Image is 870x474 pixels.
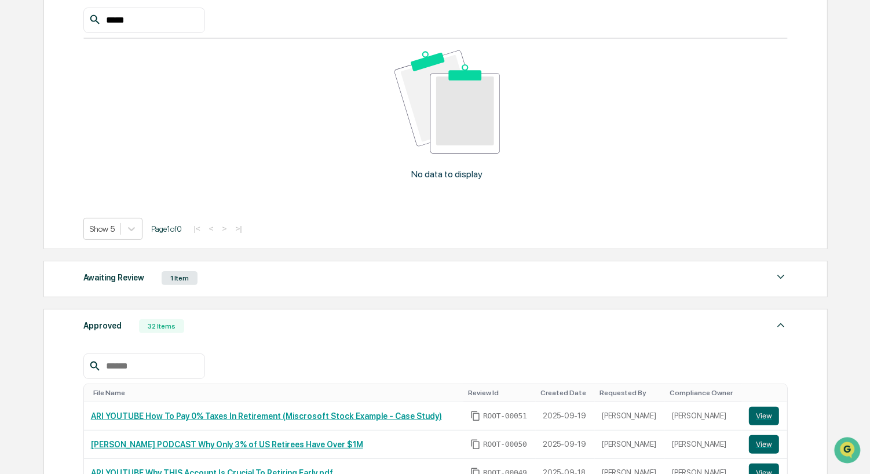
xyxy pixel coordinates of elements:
span: Pylon [115,196,140,205]
button: View [749,407,779,425]
span: Attestations [96,145,144,157]
button: Start new chat [197,92,211,105]
button: >| [232,224,245,234]
button: |< [191,224,204,234]
div: Awaiting Review [83,270,144,285]
span: Preclearance [23,145,75,157]
img: 1746055101610-c473b297-6a78-478c-a979-82029cc54cd1 [12,88,32,109]
a: View [749,435,780,454]
a: ARI YOUTUBE How To Pay 0% Taxes In Retirement (Miscrosoft Stock Example - Case Study) [91,411,442,421]
a: [PERSON_NAME] PODCAST Why Only 3% of US Retirees Have Over $1M [91,440,363,449]
div: Toggle SortBy [670,389,737,397]
a: 🖐️Preclearance [7,141,79,162]
a: View [749,407,780,425]
img: caret [774,270,788,284]
button: View [749,435,779,454]
div: 32 Items [139,319,184,333]
div: We're available if you need us! [39,100,147,109]
a: 🔎Data Lookup [7,163,78,184]
td: 2025-09-19 [536,431,595,459]
a: 🗄️Attestations [79,141,148,162]
p: How can we help? [12,24,211,42]
td: [PERSON_NAME] [595,402,665,431]
td: [PERSON_NAME] [595,431,665,459]
div: 🔎 [12,169,21,178]
img: No data [394,50,500,154]
div: Toggle SortBy [751,389,783,397]
div: Toggle SortBy [540,389,590,397]
span: ROOT-00051 [483,411,527,421]
p: No data to display [411,169,482,180]
span: Page 1 of 0 [151,224,182,234]
div: 🖐️ [12,147,21,156]
div: Start new chat [39,88,190,100]
div: 🗄️ [84,147,93,156]
div: Approved [83,318,122,333]
a: Powered byPylon [82,195,140,205]
td: [PERSON_NAME] [665,431,742,459]
div: 1 Item [162,271,198,285]
img: caret [774,318,788,332]
button: < [206,224,217,234]
td: [PERSON_NAME] [665,402,742,431]
td: 2025-09-19 [536,402,595,431]
span: ROOT-00050 [483,440,527,449]
button: > [219,224,231,234]
div: Toggle SortBy [93,389,459,397]
div: Toggle SortBy [600,389,660,397]
span: Copy Id [470,439,481,450]
span: Data Lookup [23,167,73,179]
iframe: Open customer support [833,436,864,467]
div: Toggle SortBy [468,389,531,397]
span: Copy Id [470,411,481,421]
